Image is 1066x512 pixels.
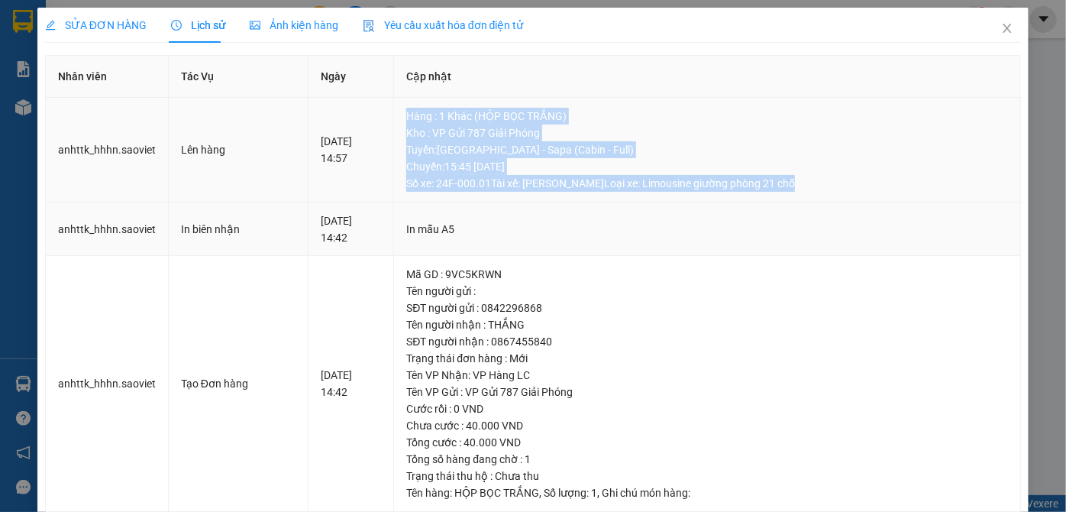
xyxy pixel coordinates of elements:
th: Tác Vụ [169,56,308,98]
div: Tên hàng: , Số lượng: , Ghi chú món hàng: [406,484,1008,501]
div: Tên người gửi : [406,283,1008,300]
div: Trạng thái đơn hàng : Mới [406,350,1008,367]
td: anhttk_hhhn.saoviet [46,98,169,203]
div: SĐT người nhận : 0867455840 [406,333,1008,350]
span: Lịch sử [171,19,225,31]
div: In mẫu A5 [406,221,1008,238]
div: Mã GD : 9VC5KRWN [406,266,1008,283]
div: Cước rồi : 0 VND [406,400,1008,417]
div: Trạng thái thu hộ : Chưa thu [406,468,1008,484]
th: Ngày [308,56,394,98]
div: Lên hàng [181,141,296,158]
div: Tổng số hàng đang chờ : 1 [406,451,1008,468]
span: clock-circle [171,20,182,31]
span: 1 [591,487,597,499]
div: Tạo Đơn hàng [181,375,296,392]
div: Tuyến : [GEOGRAPHIC_DATA] - Sapa (Cabin - Full) Chuyến: 15:45 [DATE] Số xe: 24F-000.01 Tài xế: [P... [406,141,1008,192]
span: Yêu cầu xuất hóa đơn điện tử [363,19,524,31]
div: SĐT người gửi : 0842296868 [406,300,1008,316]
td: anhttk_hhhn.saoviet [46,256,169,512]
span: SỬA ĐƠN HÀNG [45,19,147,31]
div: Tên người nhận : THẮNG [406,316,1008,333]
span: close [1001,22,1013,34]
div: [DATE] 14:57 [321,133,381,167]
div: Tên VP Nhận: VP Hàng LC [406,367,1008,384]
img: icon [363,20,375,32]
div: In biên nhận [181,221,296,238]
td: anhttk_hhhn.saoviet [46,203,169,257]
div: Chưa cước : 40.000 VND [406,417,1008,434]
span: picture [250,20,260,31]
span: edit [45,20,56,31]
div: [DATE] 14:42 [321,367,381,400]
button: Close [986,8,1029,50]
div: Hàng : 1 Khác (HỘP BỌC TRẮNG) [406,108,1008,125]
div: Tên VP Gửi : VP Gửi 787 Giải Phóng [406,384,1008,400]
div: [DATE] 14:42 [321,212,381,246]
span: Ảnh kiện hàng [250,19,338,31]
th: Nhân viên [46,56,169,98]
div: Kho : VP Gửi 787 Giải Phóng [406,125,1008,141]
div: Tổng cước : 40.000 VND [406,434,1008,451]
span: HỘP BỌC TRẮNG [454,487,539,499]
th: Cập nhật [394,56,1021,98]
